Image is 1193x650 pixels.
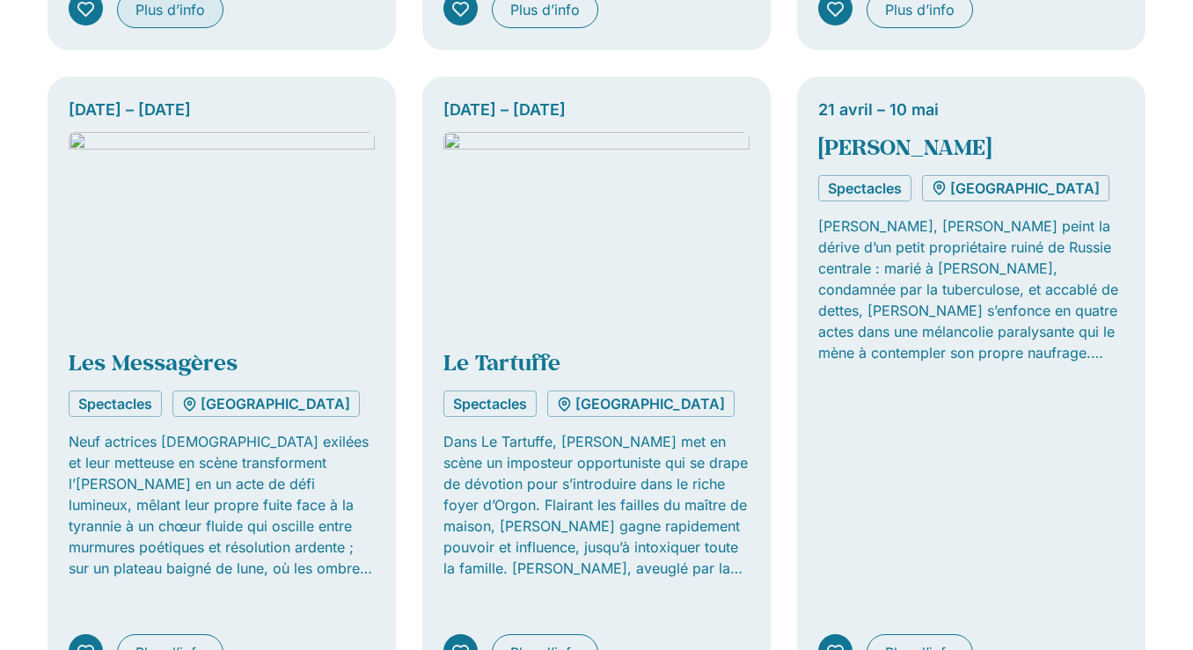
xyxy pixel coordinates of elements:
[818,175,911,201] a: Spectacles
[818,132,992,161] a: [PERSON_NAME]
[922,175,1109,201] a: [GEOGRAPHIC_DATA]
[69,391,162,417] a: Spectacles
[69,98,375,121] div: [DATE] – [DATE]
[443,98,750,121] div: [DATE] – [DATE]
[69,347,238,376] a: Les Messagères
[547,391,735,417] a: [GEOGRAPHIC_DATA]
[172,391,360,417] a: [GEOGRAPHIC_DATA]
[69,431,375,579] p: Neuf actrices [DEMOGRAPHIC_DATA] exilées et leur metteuse en scène transforment l’[PERSON_NAME] e...
[818,98,1124,121] div: 21 avril – 10 mai
[443,347,560,376] a: Le Tartuffe
[443,431,750,579] p: Dans Le Tartuffe, [PERSON_NAME] met en scène un imposteur opportuniste qui se drape de dévotion p...
[443,391,537,417] a: Spectacles
[818,215,1124,363] p: [PERSON_NAME], [PERSON_NAME] peint la dérive d’un petit propriétaire ruiné de Russie centrale : m...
